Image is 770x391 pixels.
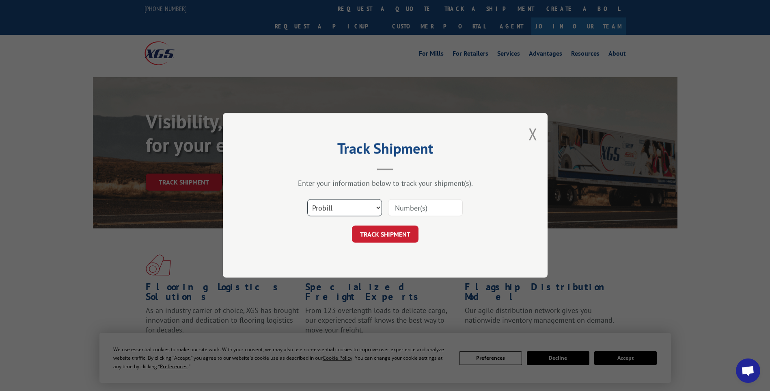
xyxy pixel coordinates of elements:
h2: Track Shipment [263,143,507,158]
button: TRACK SHIPMENT [352,226,418,243]
button: Close modal [528,123,537,145]
div: Enter your information below to track your shipment(s). [263,179,507,188]
input: Number(s) [388,200,463,217]
a: Open chat [736,358,760,383]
